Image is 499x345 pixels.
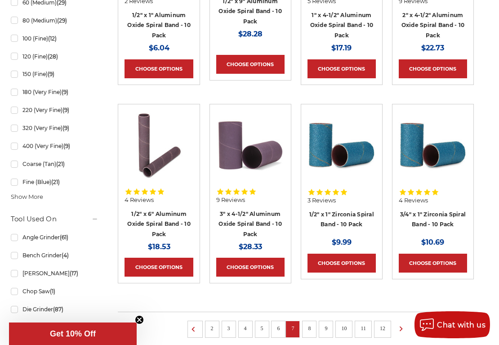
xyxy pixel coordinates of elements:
span: (12) [48,35,57,42]
a: Die Grinder [11,301,99,317]
a: Choose Options [399,254,467,273]
span: (9) [62,107,69,113]
span: $10.69 [421,238,444,246]
span: $9.99 [332,238,352,246]
img: 3" x 4-1/2" Spiral Bands Aluminum Oxide [216,111,285,179]
a: 150 (Fine) [11,66,99,82]
a: Choose Options [216,258,285,277]
a: Fine (Blue) [11,174,99,190]
a: Coarse (Tan) [11,156,99,172]
a: 1/2" x 1" Aluminum Oxide Spiral Band - 10 Pack [127,12,191,39]
a: 400 (Very Fine) [11,138,99,154]
button: Close teaser [135,315,144,324]
a: Angle Grinder [11,229,99,245]
span: (4) [62,252,69,259]
a: 80 (Medium) [11,13,99,28]
span: (9) [62,125,69,131]
span: (1) [50,288,55,295]
span: $18.53 [148,242,170,251]
a: Choose Options [399,59,467,78]
a: Choose Options [307,254,376,273]
span: Get 10% Off [50,329,96,338]
a: 1/2" x 6" Aluminum Oxide Spiral Band - 10 Pack [127,211,191,237]
a: Choose Options [307,59,376,78]
a: Choose Options [125,59,193,78]
span: $28.28 [238,30,263,38]
img: 3/4" x 1" Zirc Spiral Bands [399,111,467,179]
a: 2" x 4-1/2" Aluminum Oxide Spiral Band - 10 Pack [401,12,465,39]
a: 180 (Very Fine) [11,84,99,100]
span: (21) [56,161,65,167]
a: [PERSON_NAME] [11,265,99,281]
a: Hand Tool [11,319,99,335]
span: Show More [11,193,43,202]
a: 1" x 4-1/2" Aluminum Oxide Spiral Band - 10 Pack [310,12,374,39]
span: (61) [60,234,68,241]
a: 100 (Fine) [11,31,99,46]
a: 11 [357,323,369,333]
a: 9 [321,323,330,333]
div: Get 10% OffClose teaser [9,323,137,345]
a: 6 [274,323,283,333]
button: Chat with us [414,311,490,338]
span: $28.33 [239,242,262,251]
img: 1/2" x 1" Spiral Bands Zirconia [307,111,376,179]
span: $22.73 [421,44,444,52]
span: 9 Reviews [216,197,245,203]
span: $6.04 [149,44,169,52]
span: (29) [57,17,67,24]
a: 5 [258,323,267,333]
a: 1/2" x 1" Zirconia Spiral Band - 10 Pack [309,211,374,228]
span: (17) [70,270,78,277]
a: 220 (Very Fine) [11,102,99,118]
span: (9) [62,89,68,95]
a: 8 [305,323,314,333]
a: 12 [377,323,388,333]
span: (9) [63,143,70,149]
h5: Tool Used On [11,214,99,224]
a: Bench Grinder [11,247,99,263]
a: Chop Saw [11,283,99,299]
a: 10 [338,323,350,333]
span: (21) [51,179,60,185]
a: Choose Options [216,55,285,74]
a: 320 (Very Fine) [11,120,99,136]
span: 4 Reviews [125,197,154,203]
a: 3 [224,323,233,333]
span: Chat with us [437,321,486,329]
a: 120 (Fine) [11,49,99,64]
a: 7 [288,323,297,333]
a: 3" x 4-1/2" Aluminum Oxide Spiral Band - 10 Pack [218,211,282,237]
span: 3 Reviews [307,197,336,203]
a: 4 [241,323,250,333]
span: (9) [48,71,54,77]
a: 3/4" x 1" Zirconia Spiral Band - 10 Pack [400,211,466,228]
span: (87) [53,306,63,313]
span: 4 Reviews [399,197,428,203]
a: Choose Options [125,258,193,277]
img: 1/2" x 6" Spiral Bands Aluminum Oxide [125,111,193,179]
span: $17.19 [331,44,352,52]
a: 2 [208,323,217,333]
span: (28) [48,53,58,60]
